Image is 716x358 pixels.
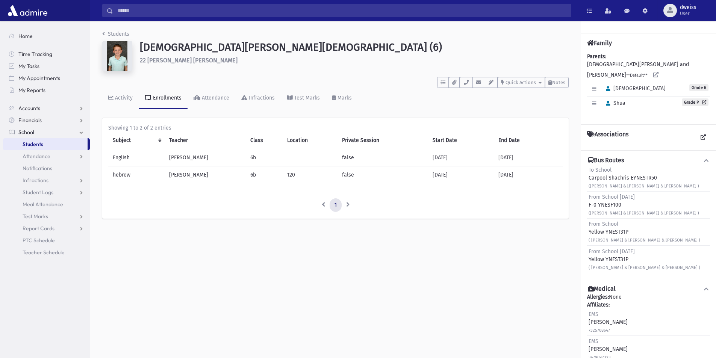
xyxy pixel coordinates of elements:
a: Home [3,30,90,42]
td: English [108,149,165,166]
div: Enrollments [151,95,182,101]
div: Showing 1 to 2 of 2 entries [108,124,563,132]
span: My Reports [18,87,45,94]
a: Time Tracking [3,48,90,60]
span: Accounts [18,105,40,112]
small: ( [PERSON_NAME] & [PERSON_NAME] & [PERSON_NAME] ) [589,265,700,270]
a: Attendance [3,150,90,162]
a: My Appointments [3,72,90,84]
span: Test Marks [23,213,48,220]
a: Financials [3,114,90,126]
a: School [3,126,90,138]
td: 6b [246,149,283,166]
a: My Reports [3,84,90,96]
th: Start Date [428,132,494,149]
a: Marks [326,88,358,109]
a: Report Cards [3,222,90,234]
span: EMS [589,311,598,317]
td: [PERSON_NAME] [165,149,246,166]
a: Attendance [188,88,235,109]
th: Subject [108,132,165,149]
b: Affiliates: [587,302,610,308]
th: Location [283,132,338,149]
span: My Tasks [18,63,39,69]
span: Infractions [23,177,48,184]
div: Yellow YNEST31P [589,248,700,271]
a: Teacher Schedule [3,246,90,258]
td: [DATE] [428,149,494,166]
span: EMS [589,338,598,344]
nav: breadcrumb [102,30,129,41]
a: Notifications [3,162,90,174]
span: Meal Attendance [23,201,63,208]
span: Grade 6 [689,84,708,91]
span: Report Cards [23,225,54,232]
span: Students [23,141,43,148]
button: Bus Routes [587,157,710,165]
span: User [680,11,696,17]
a: My Tasks [3,60,90,72]
small: ( [PERSON_NAME] & [PERSON_NAME] & [PERSON_NAME] ) [589,238,700,243]
span: My Appointments [18,75,60,82]
a: Enrollments [139,88,188,109]
div: Carpool Shachris EYNESTR50 [589,166,699,190]
th: Private Session [338,132,428,149]
th: Class [246,132,283,149]
img: AdmirePro [6,3,49,18]
td: 120 [283,166,338,184]
td: 6b [246,166,283,184]
div: Test Marks [293,95,320,101]
div: [DEMOGRAPHIC_DATA][PERSON_NAME] and [PERSON_NAME] [587,53,710,118]
h4: Associations [587,131,628,144]
a: Infractions [3,174,90,186]
a: Meal Attendance [3,198,90,210]
div: Yellow YNEST31P [589,220,700,244]
span: To School [589,167,612,173]
td: [PERSON_NAME] [165,166,246,184]
button: Quick Actions [498,77,545,88]
span: Quick Actions [506,80,536,85]
td: false [338,149,428,166]
td: hebrew [108,166,165,184]
button: Notes [545,77,569,88]
a: Test Marks [281,88,326,109]
span: From School [DATE] [589,248,635,255]
span: [DEMOGRAPHIC_DATA] [602,85,666,92]
td: [DATE] [428,166,494,184]
a: View all Associations [696,131,710,144]
th: End Date [494,132,563,149]
h4: Bus Routes [588,157,624,165]
h6: 22 [PERSON_NAME] [PERSON_NAME] [140,57,569,64]
th: Teacher [165,132,246,149]
a: 1 [330,198,342,212]
span: From School [589,221,618,227]
div: [PERSON_NAME] [589,310,628,334]
div: Marks [336,95,352,101]
button: Medical [587,285,710,293]
small: 7325708647 [589,328,610,333]
a: Student Logs [3,186,90,198]
div: Infractions [247,95,275,101]
a: Students [102,31,129,37]
h4: Medical [588,285,616,293]
img: Z [102,41,132,71]
span: Home [18,33,33,39]
input: Search [113,4,571,17]
b: Allergies: [587,294,609,300]
div: F-0 YNESF100 [589,193,699,217]
td: [DATE] [494,149,563,166]
a: Accounts [3,102,90,114]
span: Teacher Schedule [23,249,65,256]
a: PTC Schedule [3,234,90,246]
small: ([PERSON_NAME] & [PERSON_NAME] & [PERSON_NAME] ) [589,184,699,189]
span: Attendance [23,153,50,160]
span: Notifications [23,165,52,172]
span: From School [DATE] [589,194,635,200]
a: Infractions [235,88,281,109]
span: PTC Schedule [23,237,55,244]
a: Activity [102,88,139,109]
span: Student Logs [23,189,53,196]
h1: [DEMOGRAPHIC_DATA][PERSON_NAME][DEMOGRAPHIC_DATA] (6) [140,41,569,54]
span: Shua [602,100,625,106]
div: Attendance [200,95,229,101]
